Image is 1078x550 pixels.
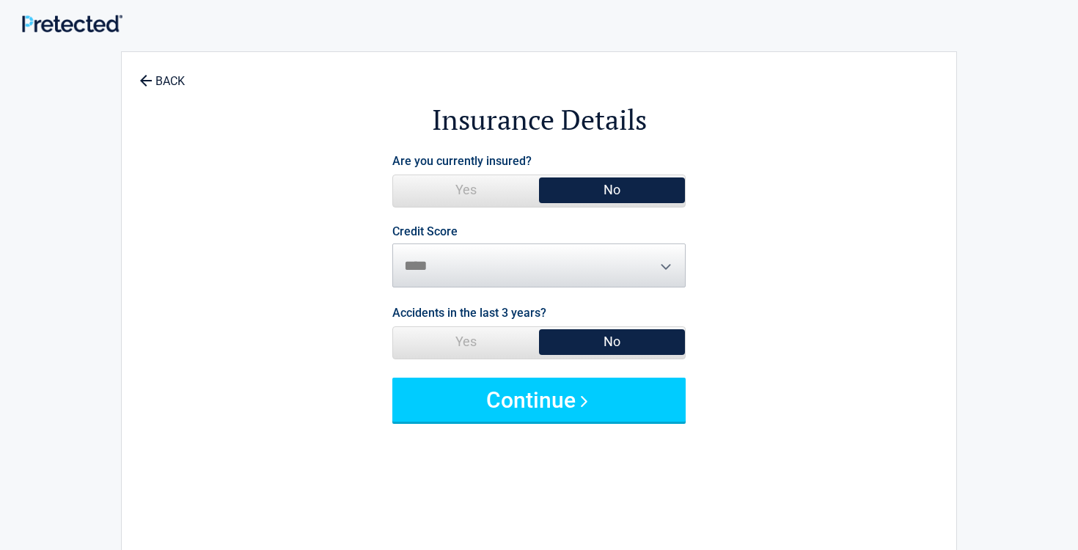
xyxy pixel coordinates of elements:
span: No [539,327,685,356]
span: Yes [393,327,539,356]
label: Accidents in the last 3 years? [392,303,546,323]
label: Credit Score [392,226,458,238]
button: Continue [392,378,686,422]
span: No [539,175,685,205]
label: Are you currently insured? [392,151,532,171]
h2: Insurance Details [202,101,876,139]
a: BACK [136,62,188,87]
img: Main Logo [22,15,122,33]
span: Yes [393,175,539,205]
